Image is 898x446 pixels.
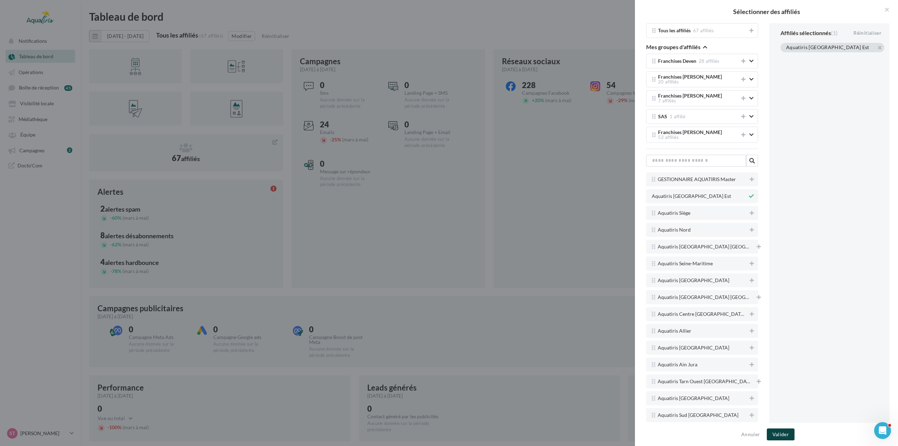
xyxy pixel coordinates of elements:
span: Aquatiris Sud [GEOGRAPHIC_DATA] [658,413,738,418]
span: Franchises Deven [658,59,696,64]
span: Aquatiris [GEOGRAPHIC_DATA] [658,396,729,401]
span: Aquatiris Allier [658,328,691,334]
span: Aquatiris Ain Jura [658,362,697,367]
span: 7 affiliés [658,98,676,104]
span: Mes groupes d'affiliés [646,44,701,50]
iframe: Intercom live chat [874,422,891,439]
span: Aquatiris Seine-Maritime [658,261,713,266]
h2: Sélectionner des affiliés [646,8,887,15]
div: Réinitialiser [851,29,884,37]
span: Franchises [PERSON_NAME] [658,130,722,135]
span: Aquatiris Nord [658,227,691,233]
span: 67 affiliés [693,28,714,33]
span: Aquatiris [GEOGRAPHIC_DATA] [658,345,729,351]
span: GESTIONNAIRE AQUATIRIS Master [658,177,736,182]
span: Franchises [PERSON_NAME] [658,93,722,99]
span: 53 affiliés [658,134,679,140]
span: (1) [831,29,838,36]
button: Valider [767,428,795,440]
span: Aquatiris [GEOGRAPHIC_DATA] Est [652,194,731,199]
button: Annuler [738,430,763,439]
span: 1 affilié [670,114,685,119]
span: Tous les affiliés [658,28,691,33]
span: 28 affiliés [699,58,720,64]
span: Aquatiris [GEOGRAPHIC_DATA] [658,278,729,283]
button: Mes groupes d'affiliés [646,44,707,52]
span: 20 affiliés [658,79,679,85]
div: Affiliés sélectionnés [780,30,838,36]
span: Aquatiris [GEOGRAPHIC_DATA] [GEOGRAPHIC_DATA] [658,295,751,300]
span: Franchises [PERSON_NAME] [658,74,722,80]
span: Aquatiris Centre [GEOGRAPHIC_DATA] [658,312,744,317]
span: Aquatiris Tarn Ouest [GEOGRAPHIC_DATA] Est [658,379,751,384]
span: SAS [658,114,667,119]
span: Aquatiris [GEOGRAPHIC_DATA] [GEOGRAPHIC_DATA] [658,244,751,249]
div: Aquatiris [GEOGRAPHIC_DATA] Est [786,45,869,51]
span: Aquatiris Siège [658,211,690,216]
